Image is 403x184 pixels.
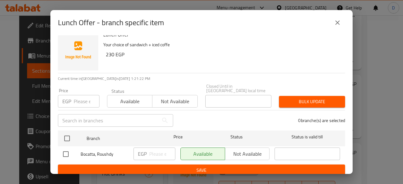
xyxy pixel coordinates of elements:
button: Not available [152,95,197,108]
h6: 230 EGP [106,50,340,59]
h2: Lunch Offer - branch specific item [58,18,164,28]
p: 0 branche(s) are selected [298,117,345,124]
img: Lunch Offer [58,30,98,70]
p: EGP [62,98,71,105]
button: Bulk update [279,96,345,108]
span: Branch [87,135,152,142]
input: Please enter price [149,148,175,160]
span: Bulk update [284,98,340,106]
input: Please enter price [74,95,99,108]
p: Your choice of sandwich + iced coffe [103,41,340,49]
span: Status [204,133,270,141]
button: Save [58,164,345,176]
input: Search in branches [58,114,159,127]
button: Available [107,95,152,108]
span: Price [157,133,199,141]
button: close [330,15,345,30]
h6: Lunch Offer [103,30,340,39]
span: Bocatta, Roushdy [81,150,128,158]
p: EGP [138,150,147,158]
span: Not available [155,97,195,106]
span: Available [110,97,150,106]
p: Current time in [GEOGRAPHIC_DATA] is [DATE] 1:21:22 PM [58,76,345,81]
span: Save [63,166,340,174]
span: Status is valid till [275,133,340,141]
